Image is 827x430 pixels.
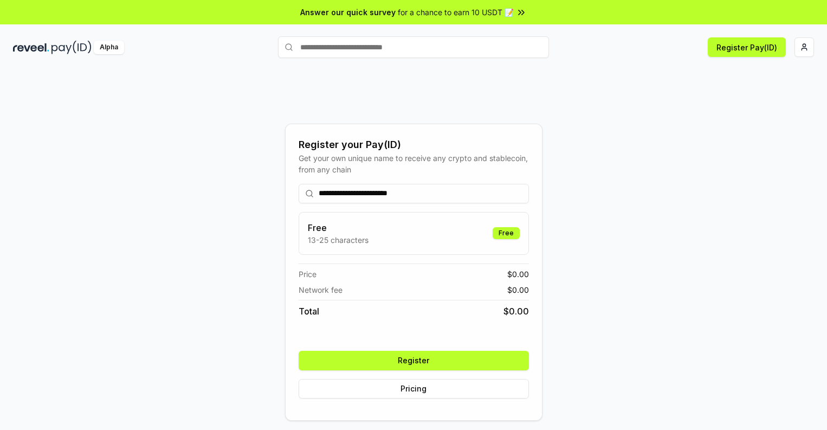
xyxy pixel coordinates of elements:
[299,351,529,370] button: Register
[493,227,520,239] div: Free
[308,234,369,246] p: 13-25 characters
[299,268,316,280] span: Price
[51,41,92,54] img: pay_id
[13,41,49,54] img: reveel_dark
[507,284,529,296] span: $ 0.00
[299,137,529,152] div: Register your Pay(ID)
[398,7,514,18] span: for a chance to earn 10 USDT 📝
[503,305,529,318] span: $ 0.00
[299,305,319,318] span: Total
[708,37,786,57] button: Register Pay(ID)
[300,7,396,18] span: Answer our quick survey
[308,221,369,234] h3: Free
[299,379,529,399] button: Pricing
[507,268,529,280] span: $ 0.00
[299,284,343,296] span: Network fee
[94,41,124,54] div: Alpha
[299,152,529,175] div: Get your own unique name to receive any crypto and stablecoin, from any chain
